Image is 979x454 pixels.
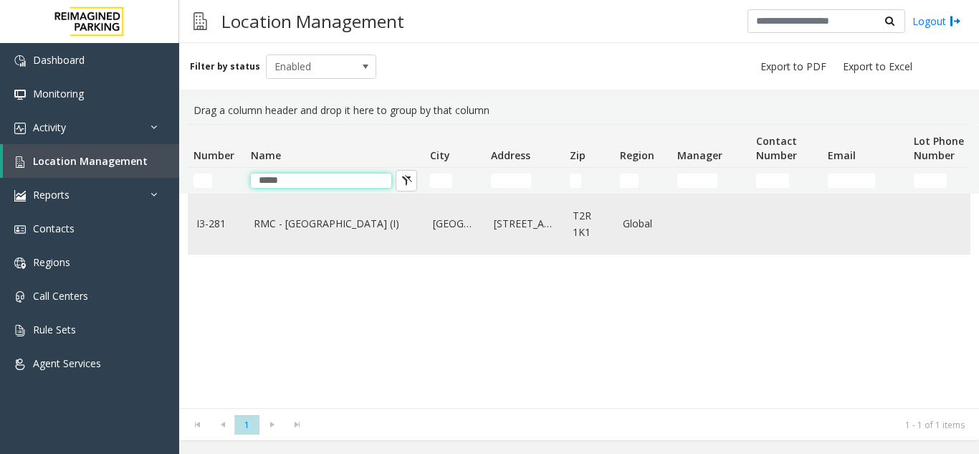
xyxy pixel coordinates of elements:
[254,216,416,232] a: RMC - [GEOGRAPHIC_DATA] (I)
[828,174,875,188] input: Email Filter
[194,4,207,39] img: pageIcon
[33,154,148,168] span: Location Management
[828,148,856,162] span: Email
[756,134,797,162] span: Contact Number
[620,174,639,188] input: Region Filter
[433,216,477,232] a: [GEOGRAPHIC_DATA]
[822,168,908,194] td: Email Filter
[33,323,76,336] span: Rule Sets
[33,87,84,100] span: Monitoring
[914,134,964,162] span: Lot Phone Number
[494,216,555,232] a: [STREET_ADDRESS]
[214,4,411,39] h3: Location Management
[33,53,85,67] span: Dashboard
[33,222,75,235] span: Contacts
[267,55,354,78] span: Enabled
[190,60,260,73] label: Filter by status
[760,60,826,74] span: Export to PDF
[33,255,70,269] span: Regions
[14,224,26,235] img: 'icon'
[424,168,485,194] td: City Filter
[396,170,417,191] button: Clear
[33,356,101,370] span: Agent Services
[750,168,822,194] td: Contact Number Filter
[614,168,672,194] td: Region Filter
[14,156,26,168] img: 'icon'
[14,359,26,370] img: 'icon'
[33,188,70,202] span: Reports
[430,174,452,188] input: City Filter
[14,89,26,100] img: 'icon'
[179,124,979,408] div: Data table
[485,168,564,194] td: Address Filter
[14,257,26,269] img: 'icon'
[196,216,237,232] a: I3-281
[914,174,947,188] input: Lot Phone Number Filter
[194,174,212,188] input: Number Filter
[843,60,912,74] span: Export to Excel
[912,14,961,29] a: Logout
[573,208,606,240] a: T2R 1K1
[188,168,245,194] td: Number Filter
[570,174,581,188] input: Zip Filter
[245,168,424,194] td: Name Filter
[677,174,717,188] input: Manager Filter
[33,289,88,303] span: Call Centers
[672,168,750,194] td: Manager Filter
[570,148,586,162] span: Zip
[251,174,391,188] input: Name Filter
[318,419,965,431] kendo-pager-info: 1 - 1 of 1 items
[14,190,26,202] img: 'icon'
[677,148,722,162] span: Manager
[491,174,531,188] input: Address Filter
[564,168,614,194] td: Zip Filter
[14,291,26,303] img: 'icon'
[194,148,234,162] span: Number
[14,325,26,336] img: 'icon'
[756,174,789,188] input: Contact Number Filter
[234,415,259,435] span: Page 1
[950,14,961,29] img: logout
[3,144,179,178] a: Location Management
[14,123,26,134] img: 'icon'
[837,57,918,77] button: Export to Excel
[188,97,970,124] div: Drag a column header and drop it here to group by that column
[623,216,663,232] a: Global
[33,120,66,134] span: Activity
[251,148,281,162] span: Name
[430,148,450,162] span: City
[620,148,654,162] span: Region
[755,57,832,77] button: Export to PDF
[491,148,530,162] span: Address
[14,55,26,67] img: 'icon'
